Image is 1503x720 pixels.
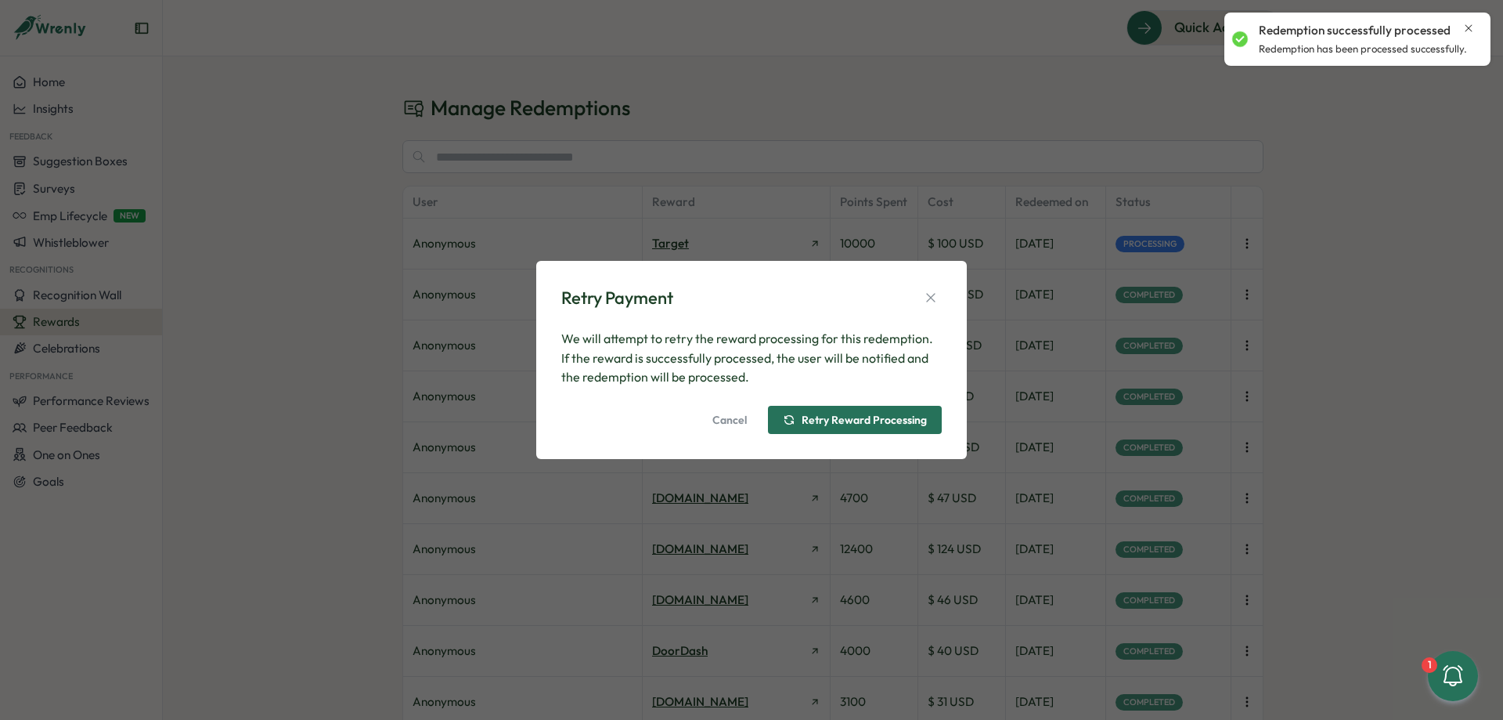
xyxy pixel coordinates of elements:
p: Redemption has been processed successfully. [1259,42,1467,56]
span: Retry Reward Processing [802,414,927,425]
button: 1 [1428,651,1478,701]
button: Cancel [697,406,762,434]
div: 1 [1422,657,1437,673]
button: Retry Reward Processing [768,406,942,434]
div: Retry Payment [561,286,673,310]
p: Redemption successfully processed [1259,22,1451,39]
p: We will attempt to retry the reward processing for this redemption. If the reward is successfully... [561,329,942,387]
button: Close notification [1462,22,1475,34]
span: Cancel [712,407,747,433]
